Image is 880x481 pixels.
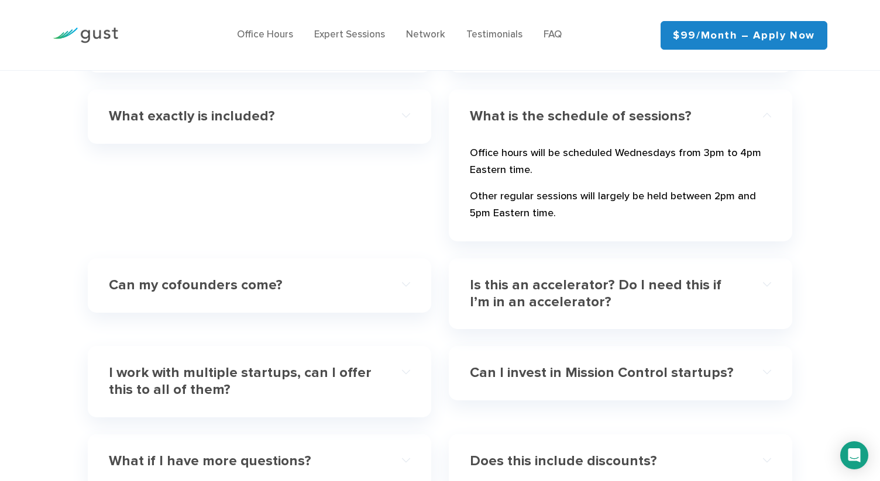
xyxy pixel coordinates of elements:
a: Office Hours [237,29,293,40]
p: Other regular sessions will largely be held between 2pm and 5pm Eastern time. [470,188,771,227]
h4: I work with multiple startups, can I offer this to all of them? [109,365,380,399]
h4: What is the schedule of sessions? [470,108,741,125]
p: Office hours will be scheduled Wednesdays from 3pm to 4pm Eastern time. [470,145,771,184]
h4: Can my cofounders come? [109,277,380,294]
a: Expert Sessions [314,29,385,40]
h4: Does this include discounts? [470,453,741,470]
h4: Is this an accelerator? Do I need this if I’m in an accelerator? [470,277,741,311]
h4: What exactly is included? [109,108,380,125]
img: Gust Logo [53,27,118,43]
a: $99/month – Apply Now [661,21,827,50]
h4: What if I have more questions? [109,453,380,470]
a: Network [406,29,445,40]
div: Open Intercom Messenger [840,441,868,469]
a: Testimonials [466,29,522,40]
h4: Can I invest in Mission Control startups? [470,365,741,382]
a: FAQ [544,29,562,40]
